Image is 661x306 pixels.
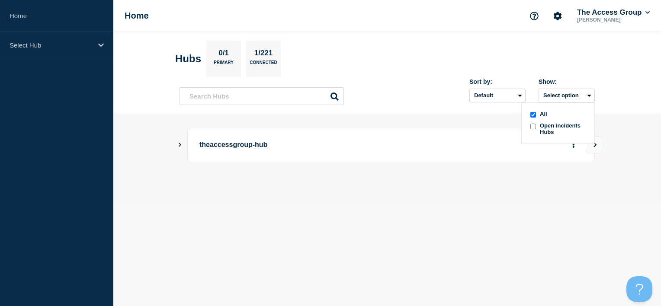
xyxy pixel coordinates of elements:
[539,89,595,102] button: Select optionall checkboxAllopenIncidentsHubs checkboxOpen incidents Hubs
[539,78,595,85] div: Show:
[530,112,536,118] input: all checkbox
[175,53,201,65] h2: Hubs
[10,41,93,49] p: Select Hub
[540,122,587,135] span: Open incidents Hubs
[540,111,547,119] span: All
[251,49,276,60] p: 1/221
[215,49,232,60] p: 0/1
[575,8,651,17] button: The Access Group
[530,124,536,129] input: openIncidentsHubs checkbox
[214,60,234,69] p: Primary
[178,142,182,148] button: Show Connected Hubs
[549,7,567,25] button: Account settings
[469,78,526,85] div: Sort by:
[125,11,149,21] h1: Home
[180,87,344,105] input: Search Hubs
[469,89,526,102] select: Sort by
[575,17,651,23] p: [PERSON_NAME]
[250,60,277,69] p: Connected
[199,137,439,153] p: theaccessgroup-hub
[525,7,543,25] button: Support
[626,276,652,302] iframe: Help Scout Beacon - Open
